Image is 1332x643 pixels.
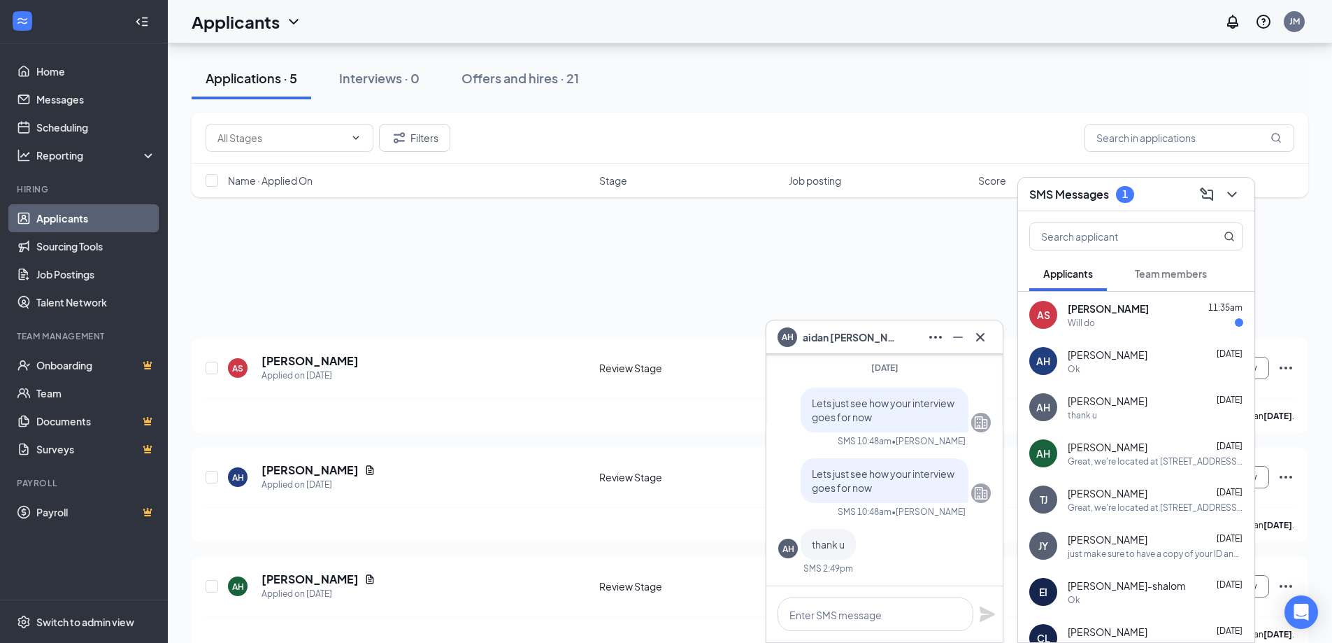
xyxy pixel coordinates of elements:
svg: ComposeMessage [1198,186,1215,203]
div: Great, we're located at [STREET_ADDRESS] Ask for [PERSON_NAME] when you arrive. [1068,455,1243,467]
a: Team [36,379,156,407]
button: Ellipses [924,326,947,348]
h5: [PERSON_NAME] [262,462,359,478]
svg: ChevronDown [1224,186,1240,203]
div: Applications · 5 [206,69,297,87]
a: Messages [36,85,156,113]
div: EI [1039,585,1047,599]
span: Score [978,174,1006,188]
span: [PERSON_NAME] [1068,625,1147,639]
span: Lets just see how your interview goes for now [812,467,954,494]
div: AH [1036,400,1050,414]
h1: Applicants [192,10,280,34]
svg: ChevronDown [350,132,361,143]
svg: Notifications [1224,13,1241,30]
span: 11:35am [1208,302,1243,313]
span: [DATE] [1217,533,1243,544]
span: [PERSON_NAME]-shalom [1068,579,1186,593]
div: AS [232,362,243,374]
svg: Company [973,414,989,431]
button: ComposeMessage [1196,183,1218,206]
div: SMS 2:49pm [803,563,853,574]
h3: SMS Messages [1029,187,1109,202]
div: Team Management [17,330,153,342]
input: Search in applications [1084,124,1294,152]
div: SMS 10:48am [838,506,891,518]
svg: Filter [391,129,408,146]
span: • [PERSON_NAME] [891,506,966,518]
svg: WorkstreamLogo [15,14,29,28]
svg: Document [364,465,375,476]
span: [DATE] [1217,579,1243,590]
div: Will do [1068,317,1095,329]
div: Great, we're located at [STREET_ADDRESS] Ask for [PERSON_NAME] when you arrive. [1068,502,1243,514]
span: [PERSON_NAME] [1068,486,1147,500]
svg: MagnifyingGlass [1224,231,1235,242]
a: Scheduling [36,113,156,141]
svg: Ellipses [927,329,944,346]
a: DocumentsCrown [36,407,156,435]
input: Search applicant [1030,223,1196,250]
span: Lets just see how your interview goes for now [812,397,954,423]
div: JY [1038,539,1048,553]
div: AS [1037,308,1050,322]
svg: Collapse [135,15,149,29]
div: Payroll [17,477,153,489]
h5: [PERSON_NAME] [262,353,359,369]
span: Applicants [1043,267,1093,280]
a: Sourcing Tools [36,232,156,260]
div: TJ [1040,493,1047,507]
a: Home [36,57,156,85]
h5: [PERSON_NAME] [262,572,359,587]
div: Interviews · 0 [339,69,420,87]
span: [DATE] [1217,626,1243,636]
a: SurveysCrown [36,435,156,463]
div: Hiring [17,183,153,195]
span: [PERSON_NAME] [1068,348,1147,362]
div: AH [1036,354,1050,368]
span: Team members [1135,267,1207,280]
div: just make sure to have a copy of your ID and SS card or a passport with you for paperwork, thanks! [1068,548,1243,560]
svg: MagnifyingGlass [1270,132,1282,143]
div: SMS 10:48am [838,435,891,447]
div: 1 [1122,188,1128,200]
a: PayrollCrown [36,498,156,526]
button: Minimize [947,326,969,348]
span: Stage [599,174,627,188]
span: aidan [PERSON_NAME] [803,330,901,345]
span: [PERSON_NAME] [1068,394,1147,408]
button: Filter Filters [379,124,450,152]
svg: Plane [979,606,996,623]
a: Talent Network [36,288,156,316]
span: [DATE] [871,362,898,373]
button: ChevronDown [1221,183,1243,206]
div: Review Stage [599,579,780,593]
div: AH [1036,446,1050,460]
svg: Ellipses [1277,578,1294,595]
div: thank u [1068,409,1097,421]
div: Open Intercom Messenger [1284,595,1318,629]
span: • [PERSON_NAME] [891,435,966,447]
div: Ok [1068,594,1080,606]
div: JM [1289,15,1300,27]
svg: Minimize [950,329,966,346]
div: Applied on [DATE] [262,369,359,383]
div: Ok [1068,363,1080,375]
span: [DATE] [1217,487,1243,497]
a: Applicants [36,204,156,232]
svg: Ellipses [1277,360,1294,376]
svg: Document [364,574,375,585]
span: [DATE] [1217,395,1243,405]
span: Name · Applied On [228,174,313,188]
div: Review Stage [599,361,780,375]
b: [DATE] [1263,629,1292,640]
div: AH [232,581,244,593]
div: Applied on [DATE] [262,587,375,601]
span: [PERSON_NAME] [1068,532,1147,546]
div: Applied on [DATE] [262,478,375,492]
div: AH [232,472,244,483]
span: Job posting [789,174,841,188]
span: [PERSON_NAME] [1068,440,1147,454]
button: Cross [969,326,991,348]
